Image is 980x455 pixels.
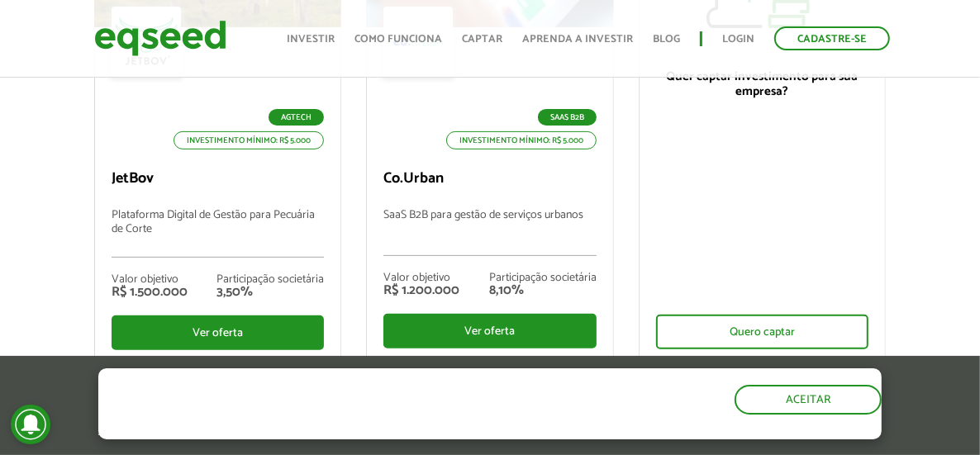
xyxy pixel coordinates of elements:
a: Aprenda a investir [522,34,633,45]
a: Login [722,34,754,45]
p: Ao clicar em "aceitar", você aceita nossa . [98,424,568,439]
h5: O site da EqSeed utiliza cookies para melhorar sua navegação. [98,368,568,419]
div: Valor objetivo [112,274,188,286]
div: Quero captar [656,315,868,349]
img: EqSeed [94,17,226,60]
div: 3,50% [216,286,324,299]
a: Blog [653,34,680,45]
div: Participação societária [489,273,597,284]
div: Ver oferta [112,315,324,350]
p: Investimento mínimo: R$ 5.000 [174,131,324,149]
p: JetBov [112,170,324,188]
div: Participação societária [216,274,324,286]
div: Ver oferta [383,314,596,348]
div: 8,10% [489,284,597,297]
div: Valor objetivo [383,273,459,284]
p: Quer captar investimento para sua empresa? [656,69,868,99]
button: Aceitar [735,385,882,415]
a: Captar [462,34,502,45]
p: Plataforma Digital de Gestão para Pecuária de Corte [112,209,324,258]
div: R$ 1.500.000 [112,286,188,299]
div: R$ 1.200.000 [383,284,459,297]
p: SaaS B2B para gestão de serviços urbanos [383,209,596,256]
p: Investimento mínimo: R$ 5.000 [446,131,597,149]
a: Cadastre-se [774,26,890,50]
a: Investir [287,34,335,45]
a: política de privacidade e de cookies [316,425,507,439]
p: SaaS B2B [538,109,597,126]
p: Co.Urban [383,170,596,188]
p: Agtech [269,109,324,126]
a: Como funciona [354,34,442,45]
